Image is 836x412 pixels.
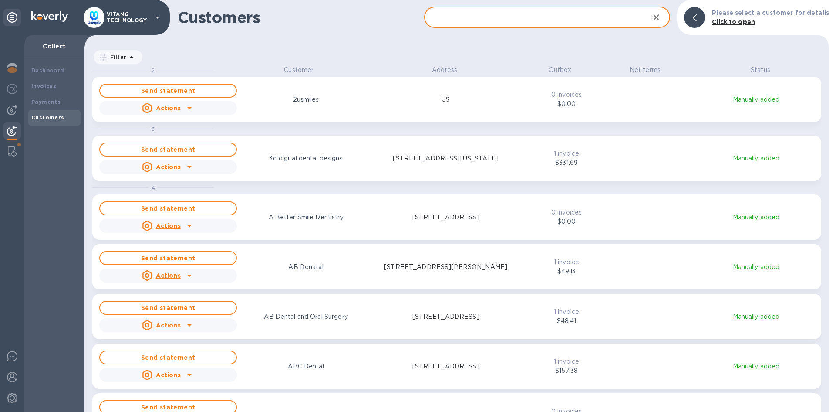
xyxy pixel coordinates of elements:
[696,362,816,371] p: Manually added
[107,352,229,363] span: Send statement
[442,95,450,104] p: US
[538,307,594,317] p: 1 invoice
[269,213,344,222] p: A Better Smile Dentistry
[107,203,229,214] span: Send statement
[393,154,498,163] p: [STREET_ADDRESS][US_STATE]
[412,362,479,371] p: [STREET_ADDRESS]
[156,371,181,378] u: Actions
[696,154,816,163] p: Manually added
[156,163,181,170] u: Actions
[107,253,229,263] span: Send statement
[538,258,594,267] p: 1 invoice
[412,312,479,321] p: [STREET_ADDRESS]
[107,85,229,96] span: Send statement
[529,65,590,75] p: Outbox
[31,99,61,105] b: Payments
[92,194,821,240] button: Send statementActionsA Better Smile Dentistry[STREET_ADDRESS]0 invoices$0.00Manually added
[99,301,237,315] button: Send statement
[156,272,181,279] u: Actions
[700,65,821,75] p: Status
[92,136,821,181] button: Send statementActions3d digital dental designs[STREET_ADDRESS][US_STATE]1 invoice$331.69Manually ...
[412,213,479,222] p: [STREET_ADDRESS]
[615,65,675,75] p: Net terms
[156,322,181,329] u: Actions
[288,262,323,272] p: AB Denatal
[538,99,594,109] p: $0.00
[538,208,594,217] p: 0 invoices
[384,65,506,75] p: Address
[107,11,150,24] p: VITANG TECHNOLOGY
[92,344,821,389] button: Send statementActionsABC Dental[STREET_ADDRESS]1 invoice$157.38Manually added
[92,77,821,122] button: Send statementActions2usmilesUS0 invoices$0.00Manually added
[696,213,816,222] p: Manually added
[92,65,829,412] div: grid
[384,262,507,272] p: [STREET_ADDRESS][PERSON_NAME]
[293,95,319,104] p: 2usmiles
[99,251,237,265] button: Send statement
[107,53,126,61] p: Filter
[696,262,816,272] p: Manually added
[31,114,64,121] b: Customers
[7,84,17,94] img: Foreign exchange
[107,303,229,313] span: Send statement
[712,18,755,25] b: Click to open
[538,217,594,226] p: $0.00
[92,244,821,289] button: Send statementActionsAB Denatal[STREET_ADDRESS][PERSON_NAME]1 invoice$49.13Manually added
[99,351,237,364] button: Send statement
[538,357,594,366] p: 1 invoice
[151,184,155,191] span: A
[99,143,237,157] button: Send statement
[538,149,594,158] p: 1 invoice
[238,65,360,75] p: Customer
[31,83,56,89] b: Invoices
[178,8,424,27] h1: Customers
[99,84,237,98] button: Send statement
[696,312,816,321] p: Manually added
[156,222,181,229] u: Actions
[538,317,594,326] p: $48.41
[31,42,78,51] p: Collect
[538,267,594,276] p: $49.13
[156,105,181,112] u: Actions
[538,90,594,99] p: 0 invoices
[264,312,347,321] p: AB Dental and Oral Surgery
[3,9,21,26] div: Unpin categories
[538,366,594,375] p: $157.38
[712,9,829,16] b: Please select a customer for details
[696,95,816,104] p: Manually added
[99,201,237,215] button: Send statement
[288,362,324,371] p: ABC Dental
[107,144,229,155] span: Send statement
[151,126,155,132] span: 3
[538,158,594,167] p: $331.69
[92,294,821,339] button: Send statementActionsAB Dental and Oral Surgery[STREET_ADDRESS]1 invoice$48.41Manually added
[31,67,64,74] b: Dashboard
[151,67,155,73] span: 2
[31,11,68,22] img: Logo
[269,154,342,163] p: 3d digital dental designs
